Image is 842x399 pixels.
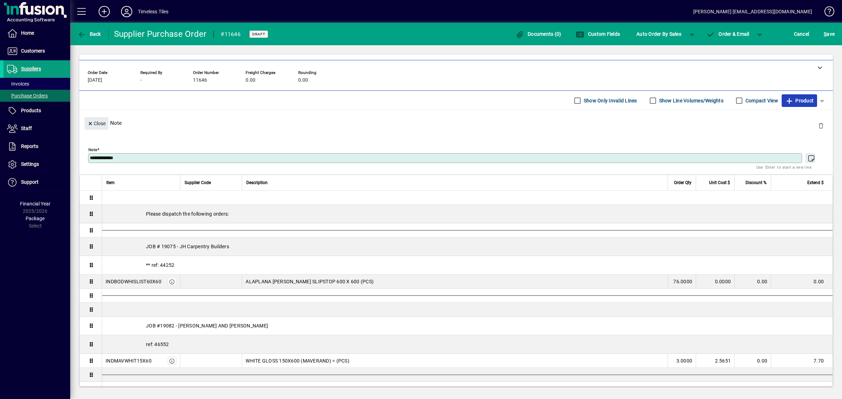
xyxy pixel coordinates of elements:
td: 0.00 [771,275,833,289]
span: Supplier Code [185,179,211,187]
a: Products [4,102,70,120]
span: Documents (0) [516,31,561,37]
span: Settings [21,161,39,167]
div: #11646 [221,29,241,40]
div: Supplier Purchase Order [114,28,207,40]
button: Close [85,117,108,130]
button: Profile [115,5,138,18]
div: JOB # 19075 - JH Carpentry Builders [102,237,833,256]
span: Extend $ [807,179,824,187]
a: Purchase Orders [4,90,70,102]
button: Product [782,94,817,107]
span: ALAPLANA [PERSON_NAME] SLIPSTOP 600 X 600 (PCS) [246,278,374,285]
div: ** ref: 44252 [102,256,833,274]
span: Customers [21,48,45,54]
span: Close [87,118,106,129]
span: S [824,31,827,37]
button: Order & Email [703,28,753,40]
app-page-header-button: Back [70,28,109,40]
td: 0.00 [734,275,771,289]
span: 11646 [193,77,207,83]
button: Back [76,28,103,40]
span: Reports [21,143,38,149]
span: WHITE GLOSS 150X600 (MAVERAND) = (PCS) [246,357,349,364]
div: Timeless Tiles [138,6,168,17]
span: - [140,77,142,83]
span: Package [26,216,45,221]
button: Delete [813,117,829,134]
span: Purchase Orders [7,93,48,99]
div: INDBODWHISLIST60X60 [106,278,161,285]
td: 3.0000 [668,354,696,368]
td: 76.0000 [668,275,696,289]
a: Knowledge Base [819,1,833,24]
td: 0.0000 [696,275,734,289]
span: Staff [21,126,32,131]
a: Staff [4,120,70,137]
span: 0.00 [298,77,308,83]
button: Auto Order By Sales [633,28,685,40]
span: [DATE] [88,77,102,83]
span: Products [21,108,41,113]
app-page-header-button: Delete [813,122,829,129]
span: Invoices [7,81,29,87]
label: Compact View [744,97,778,104]
div: ref: 46552 [102,335,833,353]
td: 0.00 [734,354,771,368]
a: Customers [4,42,70,60]
span: Item [106,179,115,187]
span: Description [246,179,268,187]
button: Save [822,28,836,40]
a: Support [4,174,70,191]
mat-hint: Use 'Enter' to start a new line [756,163,811,171]
div: INDMAVWHIT15X60 [106,357,152,364]
a: Reports [4,138,70,155]
button: Cancel [792,28,811,40]
div: JOB #19082 - [PERSON_NAME] AND [PERSON_NAME] [102,317,833,335]
span: Custom Fields [576,31,620,37]
a: Settings [4,156,70,173]
td: 7.70 [771,354,833,368]
span: Support [21,179,39,185]
span: 0.00 [246,77,255,83]
span: Product [785,95,814,106]
td: 2.5651 [696,354,734,368]
app-page-header-button: Close [83,120,110,126]
span: Unit Cost $ [709,179,730,187]
button: Documents (0) [514,28,563,40]
span: Auto Order By Sales [636,28,681,40]
mat-label: Note [88,147,97,152]
span: Order Qty [674,179,691,187]
span: Financial Year [20,201,51,207]
div: [PERSON_NAME] [EMAIL_ADDRESS][DOMAIN_NAME] [693,6,812,17]
span: Suppliers [21,66,41,72]
div: Please dispatch the following orders: [102,205,833,223]
span: Back [78,31,101,37]
a: Home [4,25,70,42]
span: Cancel [794,28,809,40]
span: ave [824,28,835,40]
a: Invoices [4,78,70,90]
button: Add [93,5,115,18]
div: Note [79,110,833,136]
span: Home [21,30,34,36]
label: Show Only Invalid Lines [582,97,637,104]
span: Discount % [746,179,767,187]
span: Draft [252,32,265,36]
label: Show Line Volumes/Weights [658,97,723,104]
button: Custom Fields [574,28,622,40]
span: Order & Email [707,31,749,37]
